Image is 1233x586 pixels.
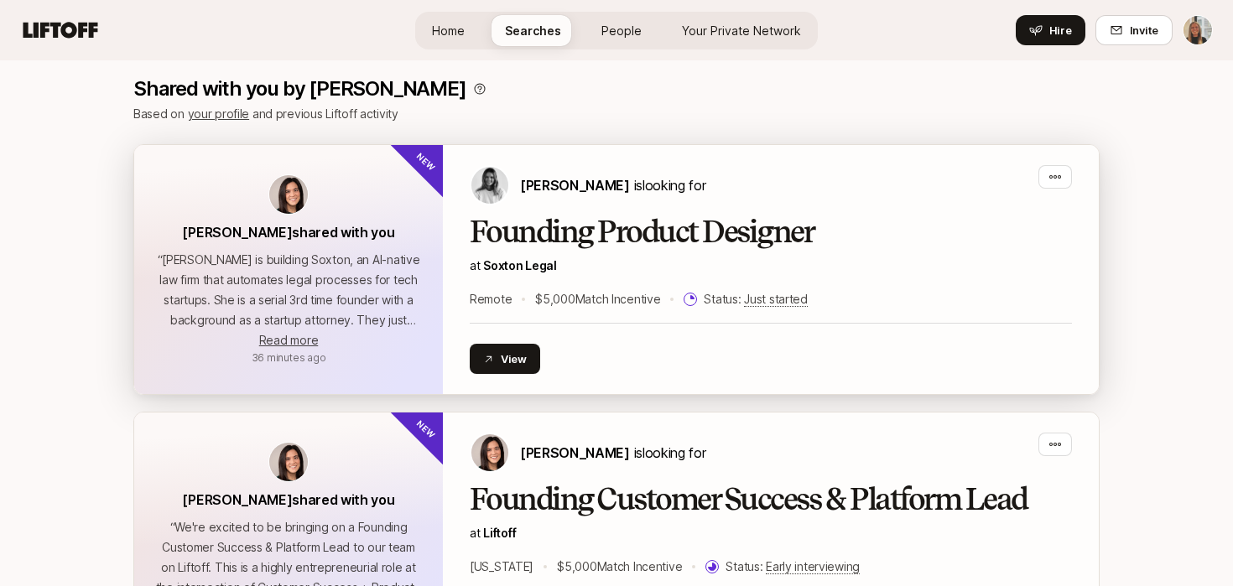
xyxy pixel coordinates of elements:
[1183,15,1213,45] button: Jennifer Williams
[669,15,814,46] a: Your Private Network
[588,15,655,46] a: People
[520,174,705,196] p: is looking for
[133,104,1100,124] p: Based on and previous Liftoff activity
[682,22,801,39] span: Your Private Network
[704,289,807,309] p: Status:
[470,215,1072,249] h2: Founding Product Designer
[470,256,1072,276] p: at
[483,258,557,272] span: Soxton Legal
[252,351,326,364] span: September 25, 2025 10:03am
[520,177,630,194] span: [PERSON_NAME]
[182,224,394,241] span: [PERSON_NAME] shared with you
[601,22,642,39] span: People
[154,250,423,330] p: “ [PERSON_NAME] is building Soxton, an AI-native law firm that automates legal processes for tech...
[432,22,465,39] span: Home
[1184,16,1212,44] img: Jennifer Williams
[188,106,250,121] a: your profile
[557,557,682,577] p: $5,000 Match Incentive
[471,434,508,471] img: Eleanor Morgan
[388,384,471,467] div: New
[492,15,575,46] a: Searches
[133,77,466,101] p: Shared with you by [PERSON_NAME]
[520,444,630,461] span: [PERSON_NAME]
[470,557,533,577] p: [US_STATE]
[259,333,318,347] span: Read more
[505,22,561,39] span: Searches
[419,15,478,46] a: Home
[259,330,318,350] button: Read more
[535,289,660,309] p: $5,000 Match Incentive
[483,526,516,540] a: Liftoff
[269,443,308,481] img: avatar-url
[726,557,860,577] p: Status:
[470,289,512,309] p: Remote
[470,344,540,374] button: View
[388,117,471,200] div: New
[1130,22,1158,39] span: Invite
[744,292,808,307] span: Just started
[470,483,1072,516] h2: Founding Customer Success & Platform Lead
[269,175,308,214] img: avatar-url
[1016,15,1085,45] button: Hire
[182,491,394,508] span: [PERSON_NAME] shared with you
[471,167,508,204] img: Logan Brown
[766,559,860,574] span: Early interviewing
[1049,22,1072,39] span: Hire
[470,523,1072,543] p: at
[1095,15,1173,45] button: Invite
[520,442,705,464] p: is looking for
